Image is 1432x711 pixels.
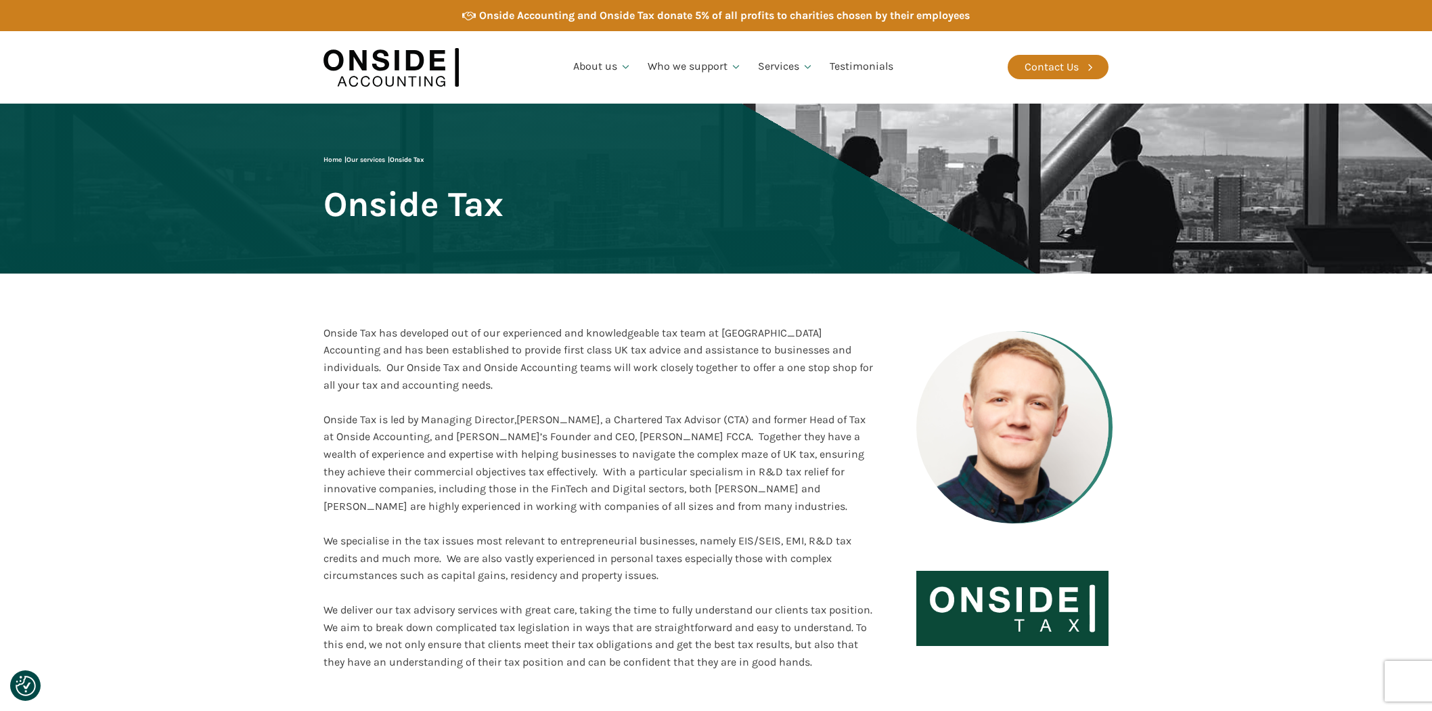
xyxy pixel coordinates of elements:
[323,603,872,668] span: We deliver our tax advisory services with great care, taking the time to fully understand our cli...
[16,676,36,696] button: Consent Preferences
[346,156,385,164] a: Our services
[822,44,901,90] a: Testimonials
[323,156,342,164] a: Home
[323,413,516,426] span: Onside Tax is led by Managing Director,
[1025,58,1079,76] div: Contact Us
[750,44,822,90] a: Services
[323,413,866,513] span: , a Chartered Tax Advisor (CTA) and former Head of Tax at Onside Accounting, and [PERSON_NAME]’s ...
[390,156,424,164] span: Onside Tax
[323,41,459,93] img: Onside Accounting
[1008,55,1109,79] a: Contact Us
[323,156,424,164] span: | |
[323,534,851,582] span: We specialise in the tax issues most relevant to entrepreneurial businesses, namely EIS/SEIS, EMI...
[479,7,970,24] div: Onside Accounting and Onside Tax donate 5% of all profits to charities chosen by their employees
[323,186,504,223] span: Onside Tax
[323,326,873,391] span: Onside Tax has developed out of our experienced and knowledgeable tax team at [GEOGRAPHIC_DATA] A...
[640,44,750,90] a: Who we support
[16,676,36,696] img: Revisit consent button
[323,411,873,515] div: [PERSON_NAME]
[565,44,640,90] a: About us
